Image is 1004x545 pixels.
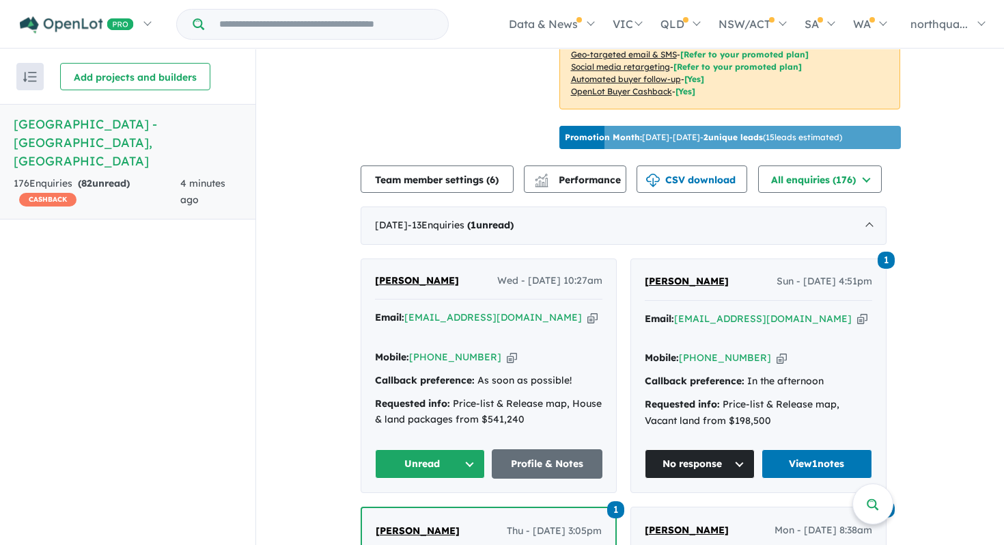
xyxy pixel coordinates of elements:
span: 82 [81,177,92,189]
span: 1 [878,252,895,269]
button: CSV download [637,165,747,193]
img: line-chart.svg [535,174,547,181]
a: [PERSON_NAME] [375,273,459,289]
a: 1 [607,499,624,518]
strong: Email: [375,311,404,323]
strong: Email: [645,313,674,325]
span: - 13 Enquir ies [408,219,514,231]
button: Add projects and builders [60,63,210,90]
span: [PERSON_NAME] [645,275,729,287]
img: download icon [646,174,660,187]
a: Profile & Notes [492,449,602,479]
span: Sun - [DATE] 4:51pm [777,274,872,290]
span: [PERSON_NAME] [376,524,460,537]
button: All enquiries (176) [758,165,882,193]
u: Geo-targeted email & SMS [571,49,677,59]
span: [Yes] [675,86,695,96]
button: Unread [375,449,486,479]
div: [DATE] [361,207,887,245]
a: [PERSON_NAME] [645,274,729,290]
span: [PERSON_NAME] [645,524,729,536]
span: Wed - [DATE] 10:27am [497,273,602,289]
strong: Requested info: [645,398,720,410]
div: As soon as possible! [375,373,602,389]
div: In the afternoon [645,373,872,390]
span: [Yes] [684,74,704,84]
input: Try estate name, suburb, builder or developer [207,10,445,39]
span: 6 [490,174,495,186]
a: [EMAIL_ADDRESS][DOMAIN_NAME] [674,313,852,325]
strong: Mobile: [645,351,679,364]
strong: Requested info: [375,397,450,410]
a: 1 [878,250,895,269]
strong: Callback preference: [645,375,744,387]
span: 1 [471,219,476,231]
a: [EMAIL_ADDRESS][DOMAIN_NAME] [404,311,582,323]
button: Copy [857,312,867,326]
div: 176 Enquir ies [14,176,180,209]
a: [PERSON_NAME] [645,522,729,539]
img: sort.svg [23,72,37,82]
u: Automated buyer follow-up [571,74,681,84]
img: bar-chart.svg [535,178,548,187]
b: 2 unique leads [703,132,763,142]
h5: [GEOGRAPHIC_DATA] - [GEOGRAPHIC_DATA] , [GEOGRAPHIC_DATA] [14,115,242,170]
div: Price-list & Release map, House & land packages from $541,240 [375,396,602,429]
strong: Mobile: [375,351,409,363]
p: [DATE] - [DATE] - ( 15 leads estimated) [565,131,842,144]
a: [PHONE_NUMBER] [679,351,771,364]
button: Team member settings (6) [361,165,514,193]
span: Performance [537,174,621,186]
u: Social media retargeting [571,62,670,72]
button: Copy [587,310,598,325]
strong: ( unread) [78,177,130,189]
span: Thu - [DATE] 3:05pm [507,523,602,540]
span: 1 [607,501,624,518]
span: [PERSON_NAME] [375,274,459,287]
a: [PHONE_NUMBER] [409,351,501,363]
span: [Refer to your promoted plan] [680,49,809,59]
strong: Callback preference: [375,374,475,386]
span: Mon - [DATE] 8:38am [775,522,872,539]
a: [PERSON_NAME] [376,523,460,540]
div: Price-list & Release map, Vacant land from $198,500 [645,397,872,429]
b: Promotion Month: [565,132,642,142]
span: northqua... [910,17,968,31]
span: 4 minutes ago [180,177,225,206]
button: No response [645,449,755,479]
button: Performance [524,165,626,193]
u: OpenLot Buyer Cashback [571,86,672,96]
img: Openlot PRO Logo White [20,16,134,34]
a: View1notes [762,449,872,479]
button: Copy [507,350,517,364]
span: [Refer to your promoted plan] [673,62,802,72]
strong: ( unread) [467,219,514,231]
span: CASHBACK [19,193,76,207]
button: Copy [777,351,787,365]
